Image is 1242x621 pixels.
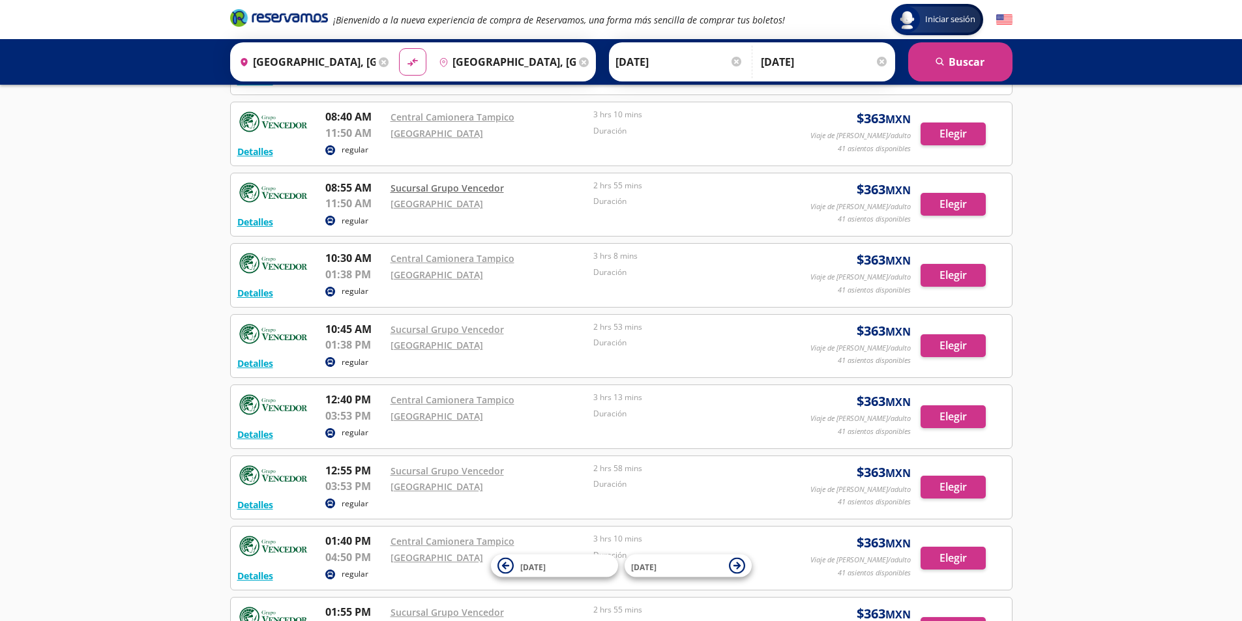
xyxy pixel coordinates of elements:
[625,555,752,577] button: [DATE]
[593,109,790,121] p: 3 hrs 10 mins
[230,8,328,31] a: Brand Logo
[342,498,368,510] p: regular
[391,252,514,265] a: Central Camionera Tampico
[434,46,576,78] input: Buscar Destino
[593,478,790,490] p: Duración
[857,180,911,199] span: $ 363
[333,14,785,26] em: ¡Bienvenido a la nueva experiencia de compra de Reservamos, una forma más sencilla de comprar tus...
[810,413,911,424] p: Viaje de [PERSON_NAME]/adulto
[342,285,368,297] p: regular
[593,392,790,403] p: 3 hrs 13 mins
[921,264,986,287] button: Elegir
[810,484,911,495] p: Viaje de [PERSON_NAME]/adulto
[857,250,911,270] span: $ 363
[857,392,911,411] span: $ 363
[838,568,911,579] p: 41 asientos disponibles
[810,272,911,283] p: Viaje de [PERSON_NAME]/adulto
[593,408,790,420] p: Duración
[885,395,911,409] small: MXN
[325,478,384,494] p: 03:53 PM
[325,549,384,565] p: 04:50 PM
[237,145,273,158] button: Detalles
[237,215,273,229] button: Detalles
[391,111,514,123] a: Central Camionera Tampico
[391,551,483,564] a: [GEOGRAPHIC_DATA]
[325,463,384,478] p: 12:55 PM
[391,339,483,351] a: [GEOGRAPHIC_DATA]
[857,533,911,553] span: $ 363
[325,408,384,424] p: 03:53 PM
[593,337,790,349] p: Duración
[857,109,911,128] span: $ 363
[237,321,309,347] img: RESERVAMOS
[593,180,790,192] p: 2 hrs 55 mins
[593,463,790,474] p: 2 hrs 58 mins
[921,123,986,145] button: Elegir
[325,533,384,549] p: 01:40 PM
[325,125,384,141] p: 11:50 AM
[325,392,384,407] p: 12:40 PM
[237,286,273,300] button: Detalles
[810,201,911,212] p: Viaje de [PERSON_NAME]/adulto
[920,13,981,26] span: Iniciar sesión
[908,42,1013,81] button: Buscar
[593,549,790,561] p: Duración
[391,197,483,210] a: [GEOGRAPHIC_DATA]
[491,555,618,577] button: [DATE]
[342,568,368,580] p: regular
[810,555,911,566] p: Viaje de [PERSON_NAME]/adulto
[391,323,504,336] a: Sucursal Grupo Vencedor
[237,463,309,489] img: RESERVAMOS
[391,410,483,422] a: [GEOGRAPHIC_DATA]
[593,125,790,137] p: Duración
[391,394,514,406] a: Central Camionera Tampico
[921,547,986,570] button: Elegir
[885,466,911,480] small: MXN
[237,109,309,135] img: RESERVAMOS
[857,463,911,482] span: $ 363
[996,12,1013,28] button: English
[838,355,911,366] p: 41 asientos disponibles
[237,498,273,512] button: Detalles
[391,535,514,547] a: Central Camionera Tampico
[325,180,384,195] p: 08:55 AM
[921,405,986,428] button: Elegir
[857,321,911,341] span: $ 363
[391,127,483,139] a: [GEOGRAPHIC_DATA]
[237,533,309,559] img: RESERVAMOS
[237,392,309,418] img: RESERVAMOS
[325,604,384,620] p: 01:55 PM
[838,497,911,508] p: 41 asientos disponibles
[325,337,384,353] p: 01:38 PM
[921,476,986,498] button: Elegir
[325,195,384,211] p: 11:50 AM
[838,214,911,225] p: 41 asientos disponibles
[391,480,483,493] a: [GEOGRAPHIC_DATA]
[391,606,504,618] a: Sucursal Grupo Vencedor
[325,267,384,282] p: 01:38 PM
[325,250,384,266] p: 10:30 AM
[342,144,368,156] p: regular
[391,182,504,194] a: Sucursal Grupo Vencedor
[237,180,309,206] img: RESERVAMOS
[237,356,273,370] button: Detalles
[230,8,328,27] i: Brand Logo
[838,426,911,437] p: 41 asientos disponibles
[520,561,546,572] span: [DATE]
[237,427,273,441] button: Detalles
[921,334,986,357] button: Elegir
[810,130,911,141] p: Viaje de [PERSON_NAME]/adulto
[593,604,790,616] p: 2 hrs 55 mins
[237,569,273,583] button: Detalles
[391,268,483,281] a: [GEOGRAPHIC_DATA]
[885,536,911,551] small: MXN
[342,356,368,368] p: regular
[885,325,911,339] small: MXN
[593,267,790,278] p: Duración
[342,215,368,227] p: regular
[593,533,790,545] p: 3 hrs 10 mins
[237,250,309,276] img: RESERVAMOS
[342,427,368,439] p: regular
[325,321,384,337] p: 10:45 AM
[921,193,986,216] button: Elegir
